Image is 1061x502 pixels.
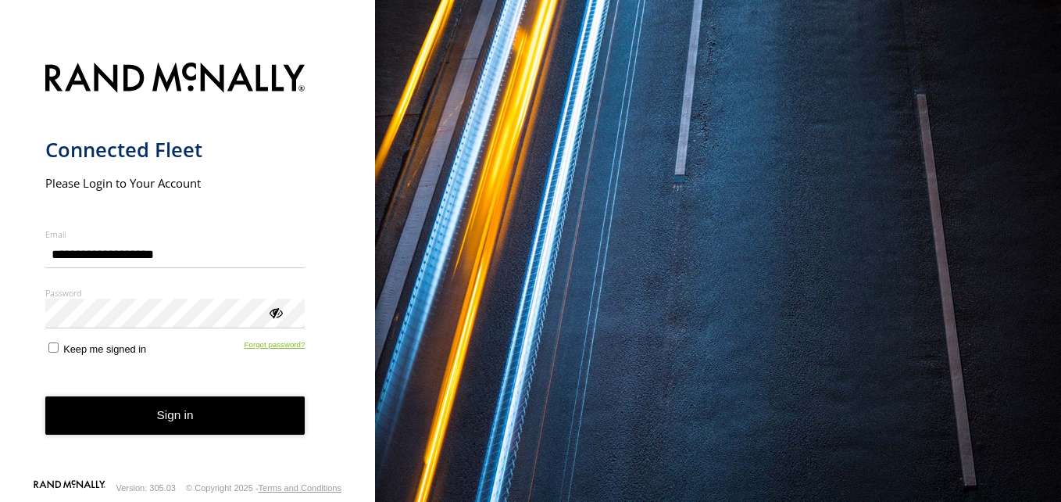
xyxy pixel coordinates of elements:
[45,53,330,479] form: main
[267,304,283,320] div: ViewPassword
[45,228,305,240] label: Email
[63,343,146,355] span: Keep me signed in
[45,137,305,163] h1: Connected Fleet
[34,480,105,496] a: Visit our Website
[48,342,59,353] input: Keep me signed in
[186,483,341,493] div: © Copyright 2025 -
[45,287,305,299] label: Password
[259,483,341,493] a: Terms and Conditions
[116,483,176,493] div: Version: 305.03
[45,396,305,435] button: Sign in
[245,340,305,355] a: Forgot password?
[45,59,305,99] img: Rand McNally
[45,175,305,191] h2: Please Login to Your Account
